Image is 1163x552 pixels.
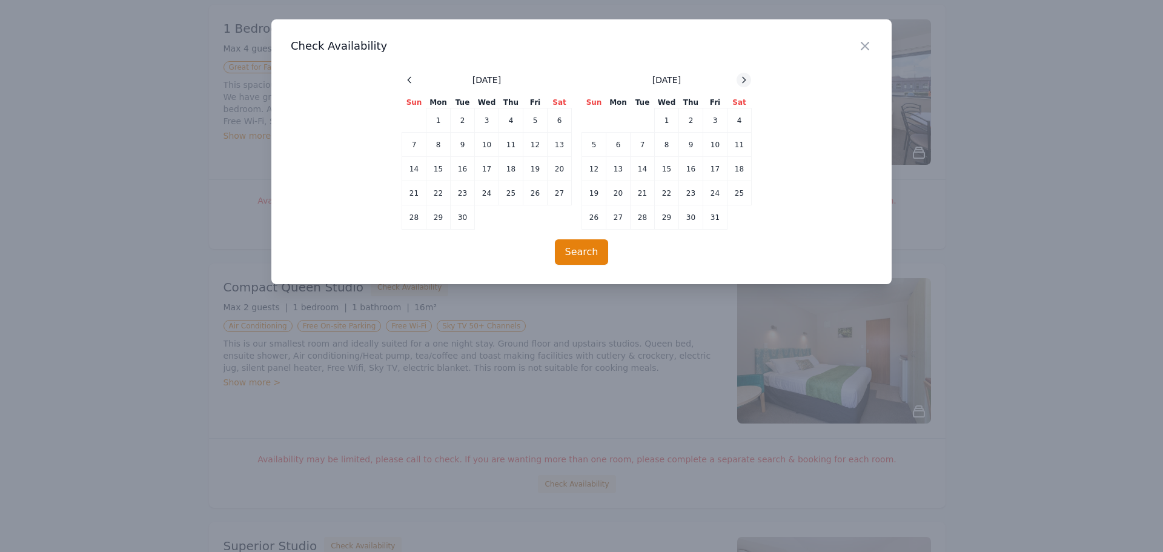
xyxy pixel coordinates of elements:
td: 12 [523,133,548,157]
td: 5 [582,133,606,157]
td: 1 [426,108,451,133]
td: 11 [499,133,523,157]
th: Sat [548,97,572,108]
span: [DATE] [472,74,501,86]
td: 21 [402,181,426,205]
td: 21 [631,181,655,205]
td: 2 [679,108,703,133]
td: 30 [679,205,703,230]
td: 9 [679,133,703,157]
td: 16 [679,157,703,181]
td: 12 [582,157,606,181]
td: 16 [451,157,475,181]
td: 4 [727,108,752,133]
th: Tue [631,97,655,108]
td: 22 [426,181,451,205]
th: Fri [523,97,548,108]
td: 28 [631,205,655,230]
td: 8 [655,133,679,157]
td: 20 [548,157,572,181]
th: Sun [402,97,426,108]
td: 31 [703,205,727,230]
td: 14 [402,157,426,181]
th: Thu [679,97,703,108]
td: 3 [475,108,499,133]
td: 25 [727,181,752,205]
td: 19 [523,157,548,181]
td: 23 [451,181,475,205]
td: 26 [582,205,606,230]
td: 19 [582,181,606,205]
td: 22 [655,181,679,205]
button: Search [555,239,609,265]
td: 8 [426,133,451,157]
td: 11 [727,133,752,157]
th: Sat [727,97,752,108]
td: 5 [523,108,548,133]
th: Sun [582,97,606,108]
td: 26 [523,181,548,205]
td: 3 [703,108,727,133]
th: Wed [655,97,679,108]
td: 27 [606,205,631,230]
td: 2 [451,108,475,133]
td: 18 [727,157,752,181]
td: 20 [606,181,631,205]
td: 24 [703,181,727,205]
td: 14 [631,157,655,181]
td: 23 [679,181,703,205]
th: Thu [499,97,523,108]
h3: Check Availability [291,39,872,53]
td: 25 [499,181,523,205]
th: Tue [451,97,475,108]
td: 13 [548,133,572,157]
td: 6 [548,108,572,133]
td: 10 [475,133,499,157]
span: [DATE] [652,74,681,86]
td: 17 [703,157,727,181]
td: 24 [475,181,499,205]
td: 7 [402,133,426,157]
th: Wed [475,97,499,108]
td: 15 [655,157,679,181]
td: 29 [426,205,451,230]
td: 18 [499,157,523,181]
th: Mon [426,97,451,108]
td: 1 [655,108,679,133]
td: 10 [703,133,727,157]
td: 27 [548,181,572,205]
td: 6 [606,133,631,157]
td: 28 [402,205,426,230]
td: 9 [451,133,475,157]
td: 17 [475,157,499,181]
td: 7 [631,133,655,157]
td: 15 [426,157,451,181]
td: 29 [655,205,679,230]
td: 30 [451,205,475,230]
td: 13 [606,157,631,181]
td: 4 [499,108,523,133]
th: Mon [606,97,631,108]
th: Fri [703,97,727,108]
